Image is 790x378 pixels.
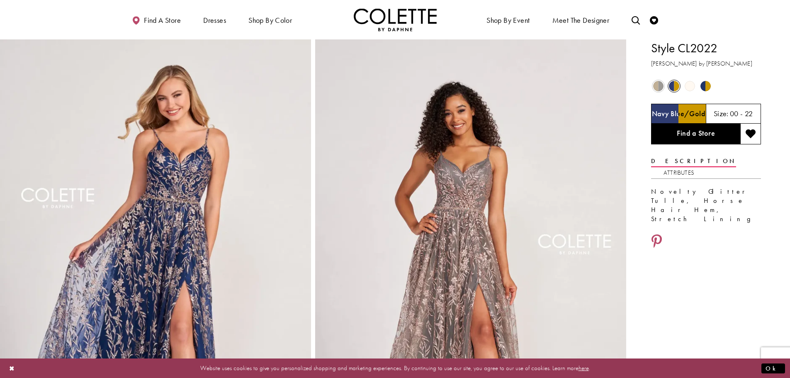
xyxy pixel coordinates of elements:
div: Gold/Pewter [651,79,666,93]
a: Attributes [664,167,694,179]
button: Close Dialog [5,361,19,376]
a: Find a Store [651,124,740,144]
div: Navy/Gold [698,79,713,93]
div: Diamond White [683,79,697,93]
span: Dresses [203,16,226,24]
span: Find a store [144,16,181,24]
img: Colette by Daphne [354,8,437,31]
button: Add to wishlist [740,124,761,144]
div: Novelty Glitter Tulle, Horse Hair Hem, Stretch Lining [651,187,761,224]
a: Toggle search [630,8,642,31]
span: Shop by color [246,8,294,31]
p: Website uses cookies to give you personalized shopping and marketing experiences. By continuing t... [60,363,730,374]
span: Shop by color [248,16,292,24]
a: Description [651,155,736,167]
h5: 00 - 22 [730,110,753,118]
span: Dresses [201,8,228,31]
h5: Chosen color [652,110,705,118]
span: Size: [714,109,729,118]
button: Submit Dialog [761,363,785,373]
a: Find a store [130,8,183,31]
h3: [PERSON_NAME] by [PERSON_NAME] [651,59,761,68]
div: Navy Blue/Gold [667,79,681,93]
span: Shop By Event [486,16,530,24]
a: Meet the designer [550,8,612,31]
span: Shop By Event [484,8,532,31]
h1: Style CL2022 [651,39,761,57]
span: Meet the designer [552,16,610,24]
a: Visit Home Page [354,8,437,31]
div: Product color controls state depends on size chosen [651,78,761,94]
a: here [579,364,589,372]
a: Check Wishlist [648,8,660,31]
a: Share using Pinterest - Opens in new tab [651,234,662,250]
